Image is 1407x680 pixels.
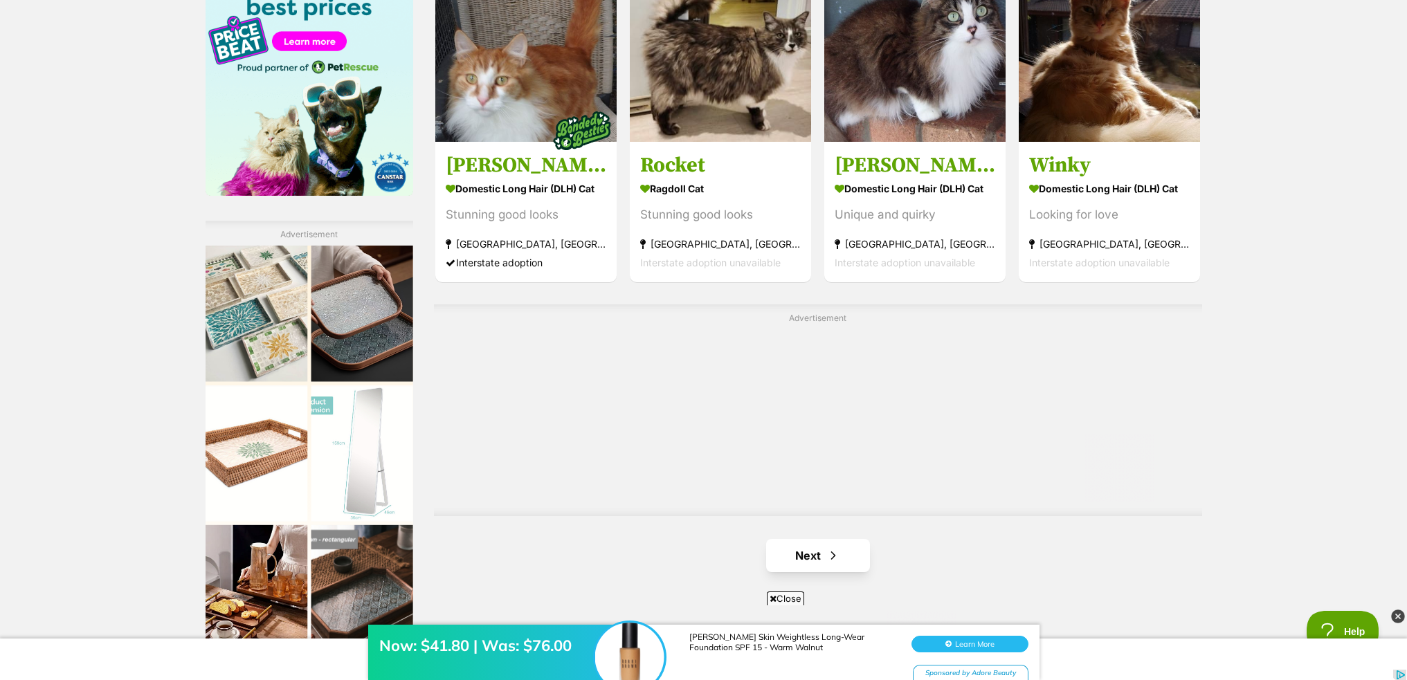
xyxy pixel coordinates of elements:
div: Now: $41.80 | Was: $76.00 [379,39,601,58]
img: https://img.kwcdn.com/product/fancy/e026b6b2-8607-4b86-8309-6c52f25670a3.jpg?imageMogr2/strip/siz... [106,279,208,416]
div: Advertisement [434,304,1202,517]
a: Rocket Ragdoll Cat Stunning good looks [GEOGRAPHIC_DATA], [GEOGRAPHIC_DATA] Interstate adoption u... [630,142,811,282]
nav: Pagination [434,539,1202,572]
strong: Domestic Long Hair (DLH) Cat [1029,178,1190,199]
strong: Ragdoll Cat [640,178,801,199]
span: Interstate adoption unavailable [835,257,975,268]
strong: [GEOGRAPHIC_DATA], [GEOGRAPHIC_DATA] [446,235,606,253]
strong: Domestic Long Hair (DLH) Cat [835,178,995,199]
h3: Rocket [640,152,801,178]
img: Now: $41.80 | Was: $76.00 [595,26,664,95]
h3: [PERSON_NAME] and [PERSON_NAME] [446,152,606,178]
img: bonded besties [547,96,617,165]
div: Stunning good looks [640,205,801,224]
h3: [PERSON_NAME] [835,152,995,178]
iframe: Advertisement [206,246,413,661]
div: Advertisement [206,221,413,675]
span: Close [767,591,804,605]
iframe: Advertisement [482,329,1154,502]
img: close_grey_3x.png [1391,609,1405,623]
strong: [GEOGRAPHIC_DATA], [GEOGRAPHIC_DATA] [640,235,801,253]
div: Interstate adoption [446,253,606,272]
div: Unique and quirky [835,205,995,224]
div: [PERSON_NAME] Skin Weightless Long-Wear Foundation SPF 15 - Warm Walnut [689,35,897,55]
a: Winky Domestic Long Hair (DLH) Cat Looking for love [GEOGRAPHIC_DATA], [GEOGRAPHIC_DATA] Intersta... [1019,142,1200,282]
a: Next page [766,539,870,572]
a: [PERSON_NAME] Domestic Long Hair (DLH) Cat Unique and quirky [GEOGRAPHIC_DATA], [GEOGRAPHIC_DATA]... [824,142,1006,282]
h3: Winky [1029,152,1190,178]
span: Interstate adoption unavailable [1029,257,1170,268]
img: consumer-privacy-logo.png [1,1,12,12]
strong: [GEOGRAPHIC_DATA], [GEOGRAPHIC_DATA] [835,235,995,253]
strong: [GEOGRAPHIC_DATA], [GEOGRAPHIC_DATA] [1029,235,1190,253]
button: Learn More [911,39,1028,55]
a: [PERSON_NAME] and [PERSON_NAME] Domestic Long Hair (DLH) Cat Stunning good looks [GEOGRAPHIC_DATA... [435,142,617,282]
div: Looking for love [1029,205,1190,224]
div: Sponsored by Adore Beauty [913,68,1028,85]
span: Interstate adoption unavailable [640,257,781,268]
strong: Domestic Long Hair (DLH) Cat [446,178,606,199]
div: Stunning good looks [446,205,606,224]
